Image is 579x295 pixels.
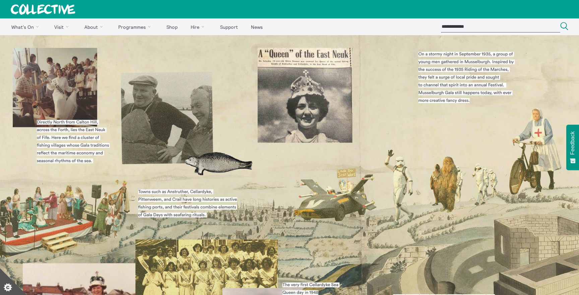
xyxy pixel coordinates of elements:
a: What's On [5,18,47,35]
a: About [78,18,111,35]
a: News [245,18,268,35]
button: Feedback - Show survey [566,125,579,170]
a: Support [214,18,244,35]
span: Feedback [570,131,576,155]
a: Visit [49,18,77,35]
a: Programmes [113,18,159,35]
a: Shop [160,18,183,35]
a: Hire [185,18,213,35]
